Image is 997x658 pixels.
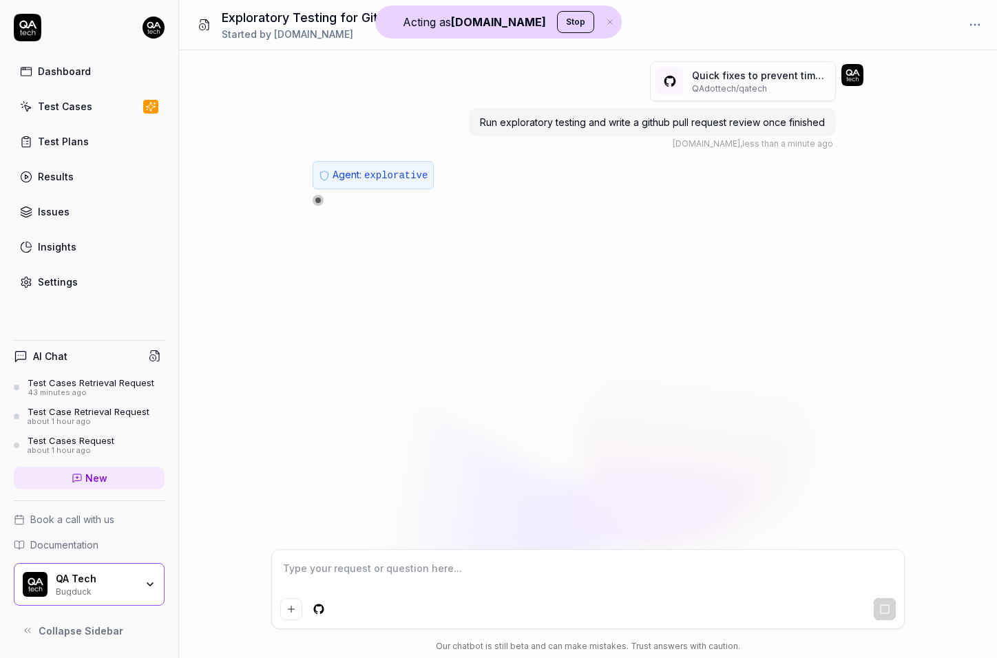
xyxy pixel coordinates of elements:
[14,435,165,456] a: Test Cases Requestabout 1 hour ago
[28,377,154,388] div: Test Cases Retrieval Request
[14,268,165,295] a: Settings
[28,388,154,398] div: 43 minutes ago
[38,134,89,149] div: Test Plans
[14,93,165,120] a: Test Cases
[14,198,165,225] a: Issues
[222,27,453,41] div: Started by
[14,406,165,427] a: Test Case Retrieval Requestabout 1 hour ago
[14,377,165,398] a: Test Cases Retrieval Request43 minutes ago
[841,64,863,86] img: 7ccf6c19-61ad-4a6c-8811-018b02a1b829.jpg
[56,573,136,585] div: QA Tech
[143,17,165,39] img: 7ccf6c19-61ad-4a6c-8811-018b02a1b829.jpg
[30,538,98,552] span: Documentation
[28,435,114,446] div: Test Cases Request
[480,116,825,128] span: Run exploratory testing and write a github pull request review once finished
[38,204,70,219] div: Issues
[56,585,136,596] div: Bugduck
[673,138,833,150] div: , less than a minute ago
[38,240,76,254] div: Insights
[23,572,48,597] img: QA Tech Logo
[14,563,165,606] button: QA Tech LogoQA TechBugduck
[673,138,740,149] span: [DOMAIN_NAME]
[28,406,149,417] div: Test Case Retrieval Request
[14,128,165,155] a: Test Plans
[85,471,107,485] span: New
[30,512,114,527] span: Book a call with us
[14,163,165,190] a: Results
[364,170,428,181] span: explorative
[38,64,91,78] div: Dashboard
[692,83,830,95] p: QAdottech / qatech
[38,99,92,114] div: Test Cases
[333,167,428,183] p: Agent:
[14,512,165,527] a: Book a call with us
[14,233,165,260] a: Insights
[14,538,165,552] a: Documentation
[271,640,905,652] div: Our chatbot is still beta and can make mistakes. Trust answers with caution.
[14,467,165,489] a: New
[557,11,594,33] button: Stop
[38,275,78,289] div: Settings
[38,169,74,184] div: Results
[650,61,836,101] button: Quick fixes to prevent timeout for get-test-cases tool(#5556)QAdottech/qatech
[33,349,67,363] h4: AI Chat
[280,598,302,620] button: Add attachment
[14,58,165,85] a: Dashboard
[222,8,453,27] h1: Exploratory Testing for GitHub PR 5556
[14,617,165,644] button: Collapse Sidebar
[28,417,149,427] div: about 1 hour ago
[28,446,114,456] div: about 1 hour ago
[692,68,830,83] p: Quick fixes to prevent timeout for get-test-cases tool (# 5556 )
[39,624,123,638] span: Collapse Sidebar
[274,28,353,40] span: [DOMAIN_NAME]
